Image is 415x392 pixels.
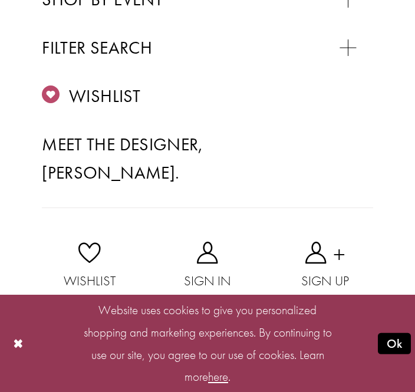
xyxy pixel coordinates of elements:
button: Submit Dialog [378,332,411,354]
button: Close Dialog [4,333,32,354]
span: Wishlist [31,270,149,292]
a: Sign Up [266,242,384,292]
span: Sign Up [266,270,384,292]
a: here [208,368,228,384]
span: Sign In [149,270,266,292]
a: Wishlist [31,242,149,292]
a: Sign In [149,242,266,292]
span: + [333,242,345,263]
p: Website uses cookies to give you personalized shopping and marketing experiences. By continuing t... [83,299,332,388]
